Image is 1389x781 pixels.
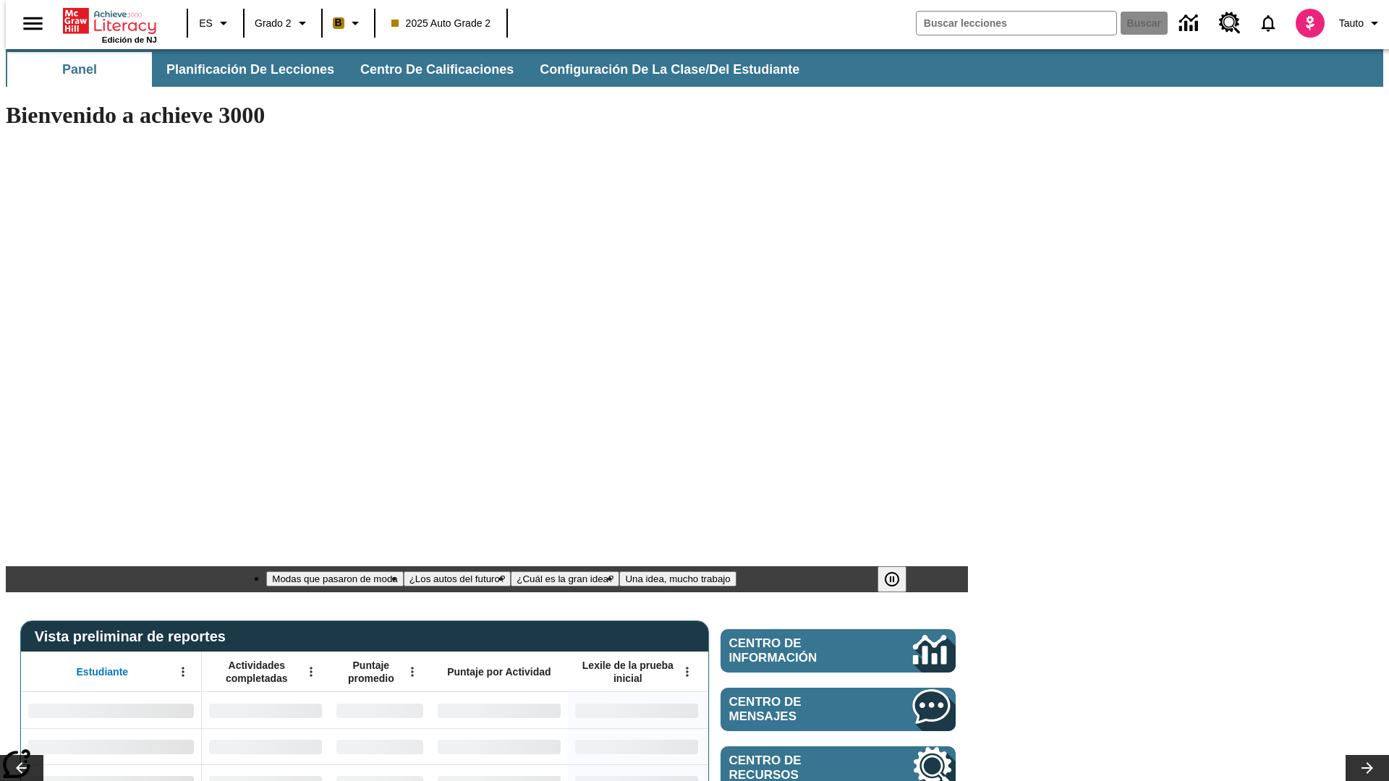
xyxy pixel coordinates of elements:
[575,659,681,685] span: Lexile de la prueba inicial
[266,571,403,586] button: Diapositiva 1 Modas que pasaron de moda
[676,661,698,683] button: Abrir menú
[721,629,956,673] a: Centro de información
[878,566,921,592] div: Pausar
[209,659,305,685] span: Actividades completadas
[63,7,157,35] a: Portada
[329,728,430,764] div: Sin datos,
[447,665,551,678] span: Puntaje por Actividad
[77,665,129,678] span: Estudiante
[35,628,233,645] span: Vista preliminar de reportes
[327,10,370,36] button: Boost El color de la clase es anaranjado claro. Cambiar el color de la clase.
[878,566,906,592] button: Pausar
[729,695,870,724] span: Centro de mensajes
[6,102,968,129] h1: Bienvenido a achieve 3000
[12,2,54,45] button: Abrir el menú lateral
[155,52,346,87] button: Planificación de lecciones
[102,35,157,44] span: Edición de NJ
[404,571,511,586] button: Diapositiva 2 ¿Los autos del futuro?
[917,12,1116,35] input: Buscar campo
[255,16,292,31] span: Grado 2
[528,52,811,87] button: Configuración de la clase/del estudiante
[1210,4,1249,43] a: Centro de recursos, Se abrirá en una pestaña nueva.
[202,692,329,728] div: Sin datos,
[1287,4,1333,42] button: Escoja un nuevo avatar
[166,61,334,78] span: Planificación de lecciones
[511,571,619,586] button: Diapositiva 3 ¿Cuál es la gran idea?
[335,14,342,32] span: B
[360,61,514,78] span: Centro de calificaciones
[172,661,194,683] button: Abrir menú
[540,61,799,78] span: Configuración de la clase/del estudiante
[721,688,956,731] a: Centro de mensajes
[349,52,525,87] button: Centro de calificaciones
[192,10,239,36] button: Lenguaje: ES, Selecciona un idioma
[1333,10,1389,36] button: Perfil/Configuración
[1171,4,1210,43] a: Centro de información
[63,5,157,44] div: Portada
[1339,16,1364,31] span: Tauto
[1346,755,1389,781] button: Carrusel de lecciones, seguir
[249,10,317,36] button: Grado: Grado 2, Elige un grado
[1249,4,1287,42] a: Notificaciones
[300,661,322,683] button: Abrir menú
[336,659,406,685] span: Puntaje promedio
[619,571,736,586] button: Diapositiva 4 Una idea, mucho trabajo
[6,52,812,87] div: Subbarra de navegación
[329,692,430,728] div: Sin datos,
[6,49,1383,87] div: Subbarra de navegación
[1296,9,1325,38] img: avatar image
[199,16,213,31] span: ES
[729,636,865,665] span: Centro de información
[7,52,152,87] button: Panel
[402,661,423,683] button: Abrir menú
[202,728,329,764] div: Sin datos,
[391,16,491,31] span: 2025 Auto Grade 2
[62,61,97,78] span: Panel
